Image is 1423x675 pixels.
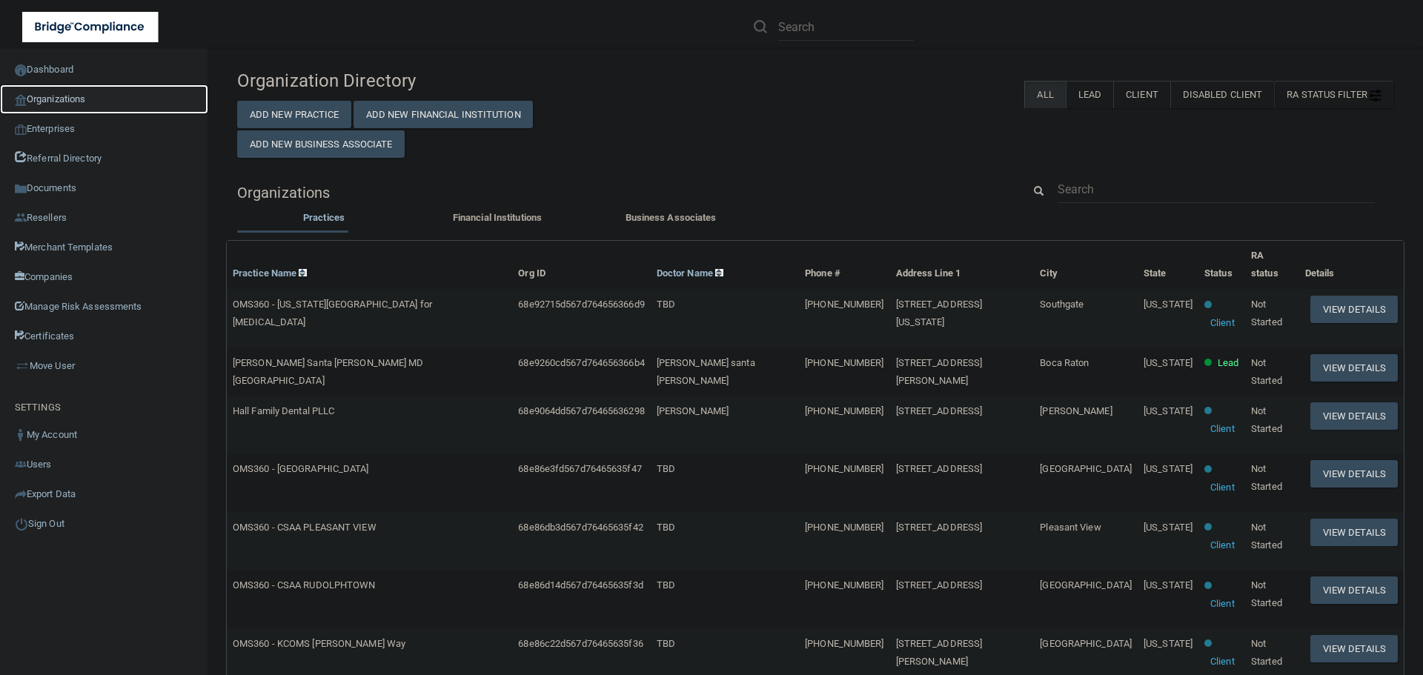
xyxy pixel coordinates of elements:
label: Client [1113,81,1170,108]
th: Phone # [799,241,889,289]
span: [STREET_ADDRESS][PERSON_NAME] [896,638,983,667]
th: Status [1198,241,1245,289]
p: Lead [1218,354,1238,372]
span: Not Started [1251,299,1282,327]
th: Address Line 1 [890,241,1035,289]
img: ic_power_dark.7ecde6b1.png [15,517,28,531]
span: TBD [657,463,675,474]
span: OMS360 - KCOMS [PERSON_NAME] Way [233,638,405,649]
button: Add New Financial Institution [354,101,533,128]
span: [GEOGRAPHIC_DATA] [1040,463,1132,474]
img: ic_user_dark.df1a06c3.png [15,429,27,441]
th: State [1138,241,1198,289]
span: 68e86e3fd567d76465635f47 [518,463,641,474]
span: 68e9064dd567d76465636298 [518,405,644,416]
span: [STREET_ADDRESS] [896,463,983,474]
a: Practice Name [233,267,307,279]
span: [STREET_ADDRESS] [896,579,983,591]
span: OMS360 - [GEOGRAPHIC_DATA] [233,463,369,474]
li: Financial Institutions [411,209,584,230]
p: Client [1210,653,1235,671]
span: [US_STATE] [1144,463,1193,474]
img: enterprise.0d942306.png [15,124,27,135]
span: 68e92715d567d764656366d9 [518,299,644,310]
span: 68e86c22d567d76465635f36 [518,638,643,649]
span: Hall Family Dental PLLC [233,405,334,416]
span: [STREET_ADDRESS] [896,522,983,533]
p: Client [1210,420,1235,438]
img: icon-export.b9366987.png [15,488,27,500]
span: TBD [657,579,675,591]
img: briefcase.64adab9b.png [15,359,30,373]
label: Practices [245,209,403,227]
span: [PHONE_NUMBER] [805,522,883,533]
span: Not Started [1251,522,1282,551]
img: bridge_compliance_login_screen.278c3ca4.svg [22,12,159,42]
span: RA Status Filter [1287,89,1381,100]
span: [PHONE_NUMBER] [805,579,883,591]
h5: Organizations [237,184,1001,201]
span: [PHONE_NUMBER] [805,357,883,368]
li: Practices [237,209,411,230]
span: [US_STATE] [1144,522,1193,533]
th: RA status [1245,241,1299,289]
img: ic_reseller.de258add.png [15,212,27,224]
img: icon-users.e205127d.png [15,459,27,470]
span: Not Started [1251,579,1282,608]
img: ic_dashboard_dark.d01f4a41.png [15,64,27,76]
span: 68e9260cd567d764656366b4 [518,357,644,368]
label: Financial Institutions [418,209,577,227]
label: Business Associates [591,209,750,227]
button: Add New Business Associate [237,130,405,158]
p: Client [1210,536,1235,554]
span: Not Started [1251,405,1282,434]
span: [PERSON_NAME] Santa [PERSON_NAME] MD [GEOGRAPHIC_DATA] [233,357,424,386]
button: View Details [1310,635,1398,662]
input: Search [778,13,914,41]
label: SETTINGS [15,399,61,416]
span: [PHONE_NUMBER] [805,638,883,649]
span: [US_STATE] [1144,638,1193,649]
img: icon-filter@2x.21656d0b.png [1370,90,1381,102]
a: Doctor Name [657,267,723,279]
span: TBD [657,638,675,649]
span: [PERSON_NAME] [1040,405,1112,416]
span: Not Started [1251,357,1282,386]
span: [GEOGRAPHIC_DATA] [1040,579,1132,591]
p: Client [1210,595,1235,613]
span: Boca Raton [1040,357,1089,368]
button: View Details [1310,576,1398,604]
label: All [1024,81,1065,108]
button: Add New Practice [237,101,351,128]
span: [GEOGRAPHIC_DATA] [1040,638,1132,649]
span: [PHONE_NUMBER] [805,463,883,474]
span: OMS360 - CSAA RUDOLPHTOWN [233,579,376,591]
label: Lead [1066,81,1113,108]
th: City [1034,241,1138,289]
input: Search [1058,176,1375,203]
span: [STREET_ADDRESS][US_STATE] [896,299,983,327]
span: Pleasant View [1040,522,1101,533]
th: Org ID [512,241,650,289]
span: Southgate [1040,299,1084,310]
img: organization-icon.f8decf85.png [15,94,27,106]
span: 68e86db3d567d76465635f42 [518,522,643,533]
span: Business Associates [626,212,717,223]
span: [STREET_ADDRESS] [896,405,983,416]
span: Practices [303,212,345,223]
img: icon-documents.8dae5593.png [15,183,27,195]
span: Not Started [1251,463,1282,492]
span: OMS360 - CSAA PLEASANT VIEW [233,522,377,533]
button: View Details [1310,296,1398,323]
span: Not Started [1251,638,1282,667]
span: [STREET_ADDRESS][PERSON_NAME] [896,357,983,386]
span: [PERSON_NAME] santa [PERSON_NAME] [657,357,755,386]
span: TBD [657,299,675,310]
span: [US_STATE] [1144,405,1193,416]
p: Client [1210,314,1235,332]
span: Financial Institutions [453,212,542,223]
button: View Details [1310,354,1398,382]
img: ic-search.3b580494.png [754,20,767,33]
button: View Details [1310,460,1398,488]
button: View Details [1310,402,1398,430]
